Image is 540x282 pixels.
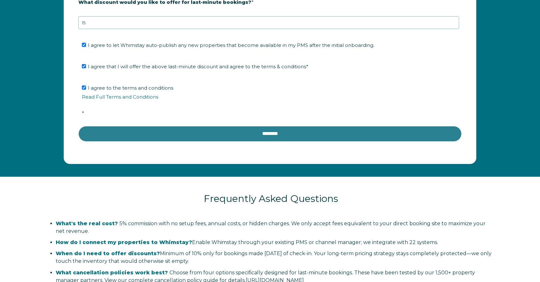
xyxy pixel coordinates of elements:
span: What's the real cost? [56,220,118,226]
span: What cancellation policies work best? [56,270,168,276]
span: only for bookings made [DATE] of check-in. Your long-term pricing strategy stays completely prote... [56,250,492,264]
a: Read Full Terms and Conditions [82,94,158,100]
input: I agree that I will offer the above last-minute discount and agree to the terms & conditions* [82,64,86,68]
span: Minimum of 10% [160,250,202,256]
strong: When do I need to offer discounts? [56,250,160,256]
span: I agree that I will offer the above last-minute discount and agree to the terms & conditions [88,63,308,70]
span: Frequently Asked Questions [204,193,338,204]
strong: How do I connect my properties to Whimstay? [56,239,192,245]
span: Enable Whimstay through your existing PMS or channel manager; we integrate with 22 systems. [56,239,438,245]
span: I agree to let Whimstay auto-publish any new properties that become available in my PMS after the... [88,42,374,48]
strong: 20% is recommended, minimum of 10% [78,10,178,16]
span: 5% commission with no setup fees, annual costs, or hidden charges. We only accept fees equivalent... [56,220,486,234]
input: I agree to the terms and conditionsRead Full Terms and Conditions* [82,85,86,90]
input: I agree to let Whimstay auto-publish any new properties that become available in my PMS after the... [82,43,86,47]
